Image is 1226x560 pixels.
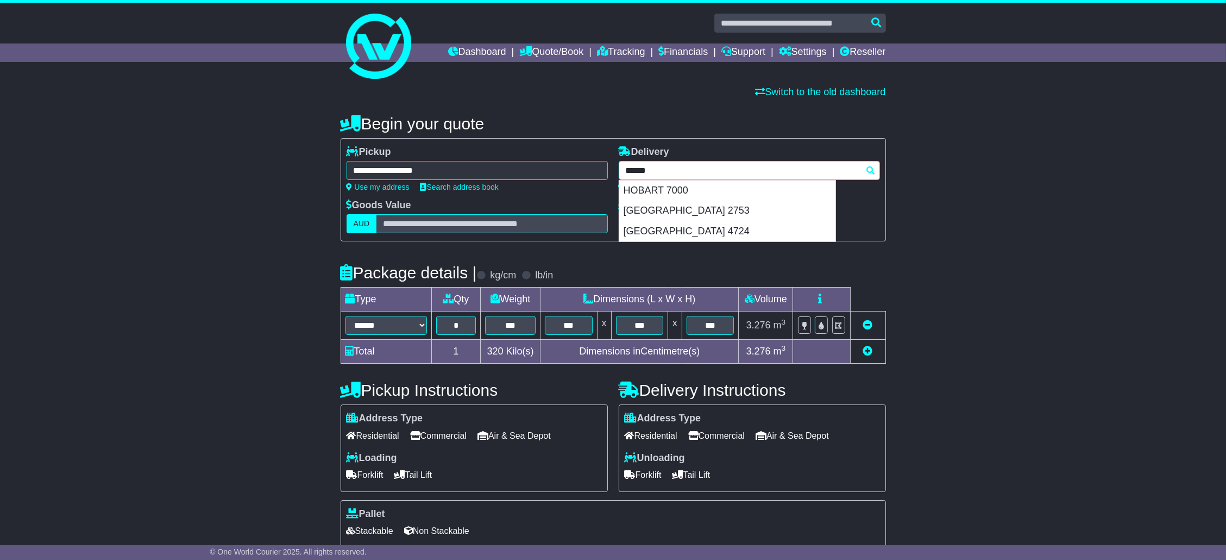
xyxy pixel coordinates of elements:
td: Weight [481,288,540,312]
div: [GEOGRAPHIC_DATA] 2753 [619,201,835,221]
span: 3.276 [746,346,771,357]
span: Tail Lift [394,466,432,483]
label: lb/in [535,270,553,282]
a: Tracking [597,43,645,62]
span: Stackable [347,522,393,539]
a: Financials [658,43,708,62]
td: Kilo(s) [481,340,540,364]
td: Volume [739,288,793,312]
label: Address Type [347,413,423,425]
label: Address Type [625,413,701,425]
td: Dimensions (L x W x H) [540,288,739,312]
td: Dimensions in Centimetre(s) [540,340,739,364]
span: 320 [487,346,504,357]
span: Residential [625,427,677,444]
span: Tail Lift [672,466,711,483]
a: Settings [779,43,827,62]
h4: Begin your quote [341,115,886,133]
td: 1 [431,340,481,364]
span: Forklift [625,466,662,483]
label: Unloading [625,452,685,464]
span: Air & Sea Depot [477,427,551,444]
td: x [668,312,682,340]
span: Air & Sea Depot [756,427,829,444]
a: Add new item [863,346,873,357]
td: Qty [431,288,481,312]
label: Pallet [347,508,385,520]
span: m [774,320,786,331]
td: Total [341,340,431,364]
label: Delivery [619,146,669,158]
a: Quote/Book [519,43,583,62]
a: Support [721,43,765,62]
span: Non Stackable [404,522,469,539]
span: Commercial [410,427,467,444]
span: 3.276 [746,320,771,331]
label: Goods Value [347,200,411,211]
sup: 3 [782,318,786,326]
label: Loading [347,452,397,464]
label: AUD [347,214,377,233]
div: [GEOGRAPHIC_DATA] 4724 [619,221,835,242]
a: Dashboard [448,43,506,62]
h4: Package details | [341,264,477,282]
td: Type [341,288,431,312]
span: Forklift [347,466,383,483]
a: Search address book [420,183,499,191]
span: Commercial [688,427,745,444]
h4: Pickup Instructions [341,381,608,399]
a: Switch to the old dashboard [755,86,885,97]
td: x [597,312,611,340]
a: Remove this item [863,320,873,331]
span: © One World Courier 2025. All rights reserved. [210,547,367,556]
span: m [774,346,786,357]
h4: Delivery Instructions [619,381,886,399]
a: Reseller [840,43,885,62]
sup: 3 [782,344,786,352]
span: Residential [347,427,399,444]
label: Pickup [347,146,391,158]
div: HOBART 7000 [619,181,835,201]
a: Use my address [347,183,410,191]
label: kg/cm [490,270,516,282]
